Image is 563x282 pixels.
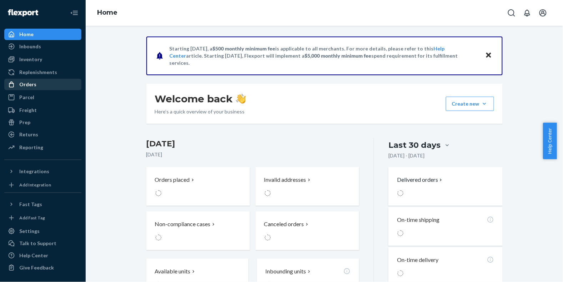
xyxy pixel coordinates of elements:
[19,131,38,138] div: Returns
[19,69,57,76] div: Replenishments
[8,9,38,16] img: Flexport logo
[397,176,444,184] button: Delivered orders
[213,45,276,52] span: $500 monthly minimum fee
[19,252,48,259] div: Help Center
[266,267,306,276] p: Inbounding units
[155,267,191,276] p: Available units
[67,6,81,20] button: Close Navigation
[264,176,306,184] p: Invalid addresses
[4,117,81,128] a: Prep
[4,225,81,237] a: Settings
[19,43,41,50] div: Inbounds
[155,176,190,184] p: Orders placed
[4,213,81,223] a: Add Fast Tag
[4,180,81,190] a: Add Integration
[19,201,42,208] div: Fast Tags
[4,199,81,210] button: Fast Tags
[19,144,43,151] div: Reporting
[4,250,81,261] a: Help Center
[19,31,34,38] div: Home
[536,6,550,20] button: Open account menu
[4,142,81,153] a: Reporting
[97,9,117,16] a: Home
[19,182,51,188] div: Add Integration
[4,166,81,177] button: Integrations
[146,211,250,250] button: Non-compliance cases
[484,50,493,61] button: Close
[4,54,81,65] a: Inventory
[4,104,81,116] a: Freight
[19,107,37,114] div: Freight
[4,29,81,40] a: Home
[19,215,45,221] div: Add Fast Tag
[4,129,81,140] a: Returns
[146,138,360,150] h3: [DATE]
[397,216,439,224] p: On-time shipping
[504,6,519,20] button: Open Search Box
[4,92,81,103] a: Parcel
[19,119,30,126] div: Prep
[155,220,211,228] p: Non-compliance cases
[4,41,81,52] a: Inbounds
[4,238,81,249] a: Talk to Support
[4,262,81,273] button: Give Feedback
[19,94,34,101] div: Parcel
[543,123,557,159] button: Help Center
[305,53,372,59] span: $5,000 monthly minimum fee
[19,168,49,175] div: Integrations
[19,228,40,235] div: Settings
[19,264,54,271] div: Give Feedback
[397,256,438,264] p: On-time delivery
[256,211,359,250] button: Canceled orders
[155,108,246,115] p: Here’s a quick overview of your business
[256,167,359,206] button: Invalid addresses
[236,94,246,104] img: hand-wave emoji
[388,140,441,151] div: Last 30 days
[19,56,42,63] div: Inventory
[19,81,36,88] div: Orders
[264,220,304,228] p: Canceled orders
[4,79,81,90] a: Orders
[520,6,534,20] button: Open notifications
[4,67,81,78] a: Replenishments
[19,240,56,247] div: Talk to Support
[146,151,360,158] p: [DATE]
[388,152,424,159] p: [DATE] - [DATE]
[446,97,494,111] button: Create new
[146,167,250,206] button: Orders placed
[170,45,478,67] p: Starting [DATE], a is applicable to all merchants. For more details, please refer to this article...
[91,3,123,23] ol: breadcrumbs
[155,92,246,105] h1: Welcome back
